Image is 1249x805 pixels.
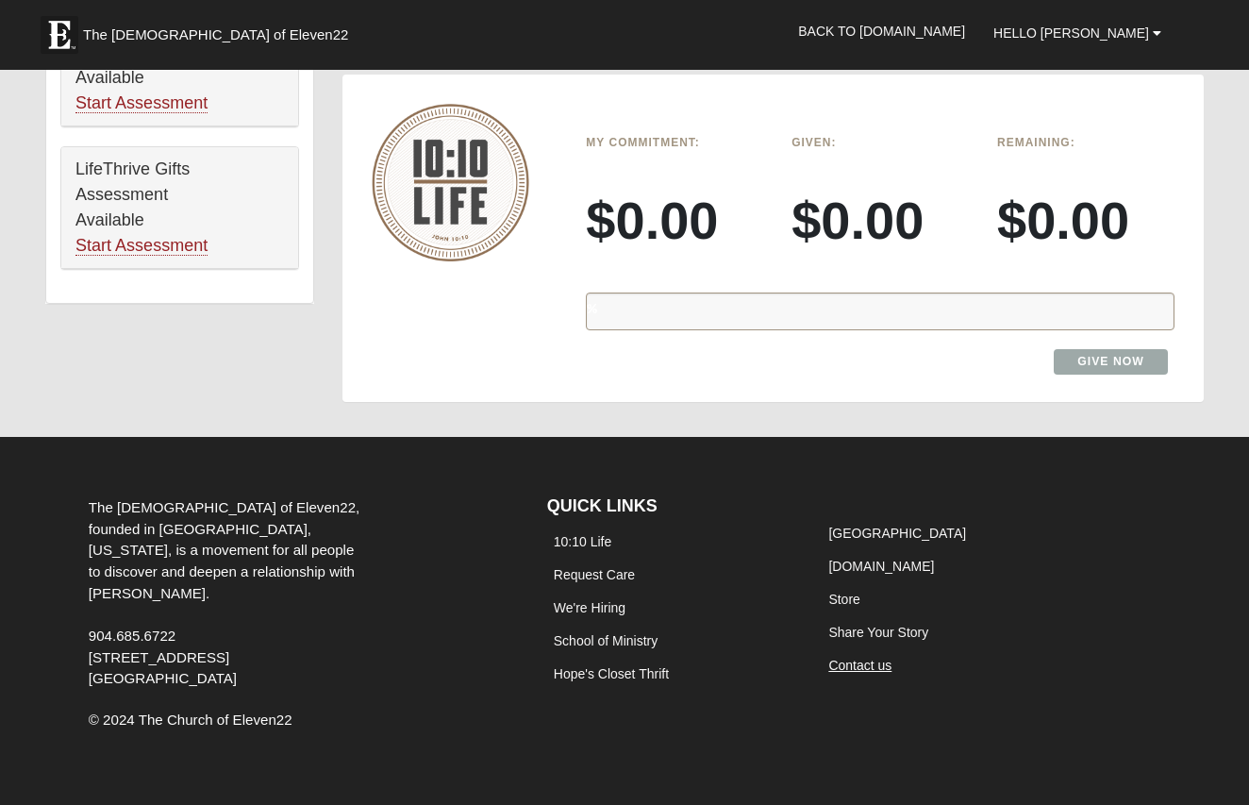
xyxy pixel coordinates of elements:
[828,559,934,574] a: [DOMAIN_NAME]
[554,600,625,615] a: We're Hiring
[828,592,859,607] a: Store
[372,104,530,261] img: 10-10-Life-logo-round-no-scripture.png
[586,189,763,252] h3: $0.00
[554,534,612,549] a: 10:10 Life
[554,666,669,681] a: Hope's Closet Thrift
[61,30,297,126] div: Motivators Available
[554,633,658,648] a: School of Ministry
[586,136,763,149] h6: My Commitment:
[61,147,297,269] div: LifeThrive Gifts Assessment Available
[791,189,969,252] h3: $0.00
[83,25,348,44] span: The [DEMOGRAPHIC_DATA] of Eleven22
[791,136,969,149] h6: Given:
[979,9,1175,57] a: Hello [PERSON_NAME]
[547,496,794,517] h4: QUICK LINKS
[89,712,292,728] span: © 2024 The Church of Eleven22
[828,625,928,640] a: Share Your Story
[41,16,78,54] img: Eleven22 logo
[997,136,1174,149] h6: Remaining:
[31,7,408,54] a: The [DEMOGRAPHIC_DATA] of Eleven22
[828,526,966,541] a: [GEOGRAPHIC_DATA]
[75,497,380,690] div: The [DEMOGRAPHIC_DATA] of Eleven22, founded in [GEOGRAPHIC_DATA], [US_STATE], is a movement for a...
[784,8,979,55] a: Back to [DOMAIN_NAME]
[75,93,208,113] a: Start Assessment
[1054,349,1168,375] a: Give Now
[828,658,891,673] a: Contact us
[554,567,635,582] a: Request Care
[75,236,208,256] a: Start Assessment
[993,25,1149,41] span: Hello [PERSON_NAME]
[89,670,237,686] span: [GEOGRAPHIC_DATA]
[997,189,1174,252] h3: $0.00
